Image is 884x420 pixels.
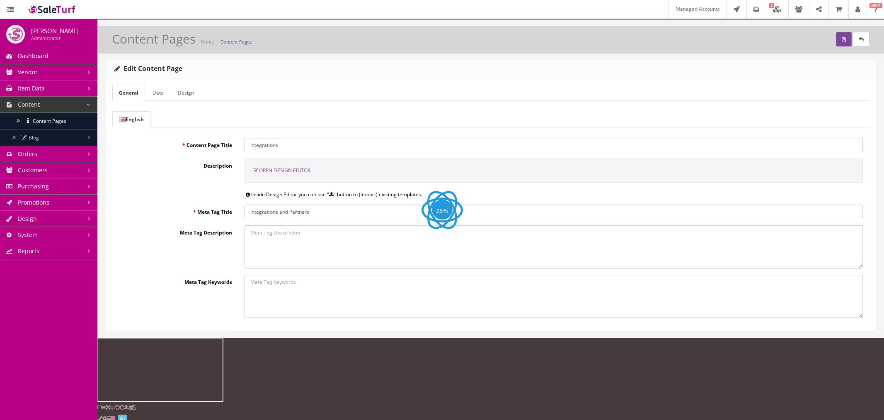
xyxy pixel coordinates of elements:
label: Content Page Title [112,138,238,149]
span: View components [97,405,101,410]
input: Content Page Title [245,138,863,152]
span: HELP [869,3,882,8]
a: Design [171,85,201,101]
a: General [112,85,145,101]
a: Home [201,39,214,45]
span: Dashboard [18,52,48,60]
h1: Content Pages [112,32,196,46]
img: joshlucio05 [6,25,25,44]
label: Description [112,159,238,170]
span: Fullscreen [106,405,110,410]
a: English [112,111,150,127]
img: English [119,117,126,122]
div: Inside Design Editor you can use " " button to (import) existing templates. [245,191,863,198]
input: Meta Tag Title [245,205,863,219]
img: SaleTurf [27,4,77,15]
span: Reports [18,247,39,255]
span: Save & Close [132,405,136,410]
span: Purchasing [18,182,49,190]
span: Preview [101,405,106,410]
a: Content Pages [220,39,252,45]
span: Design [18,215,37,222]
span: 2 [769,3,774,8]
a: Open Design Editor [253,167,310,174]
label: Meta Tag Title [112,205,238,216]
label: Meta Tag Keywords [112,275,238,286]
span: Promotions [18,198,49,206]
span: Item Data [18,84,45,92]
h3: Edit Content Page [114,65,182,73]
span: Open Design Editor [259,167,310,174]
span: Content [18,100,40,108]
span: Content Pages [33,117,66,125]
span: View code [110,405,116,410]
span: Orders [18,150,37,158]
span: Vendor [18,68,38,76]
small: Administrator [31,35,61,41]
span: System [18,231,38,239]
span: Customers [18,166,48,174]
h4: [PERSON_NAME] [31,27,79,34]
span: Blog [29,134,39,141]
a: Data [146,85,170,101]
label: Meta Tag Description [112,225,238,237]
